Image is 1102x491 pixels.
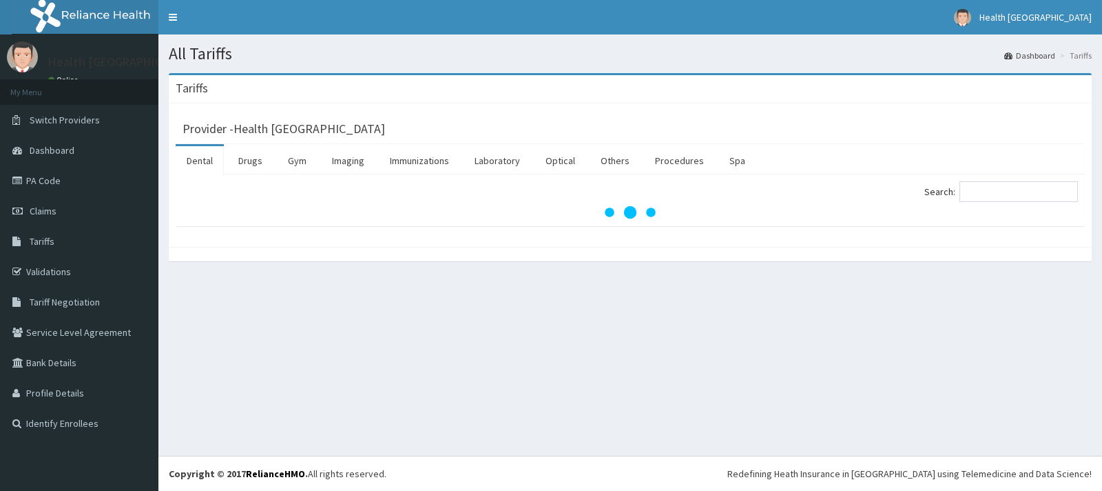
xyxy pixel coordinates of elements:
[644,146,715,175] a: Procedures
[277,146,318,175] a: Gym
[227,146,273,175] a: Drugs
[590,146,641,175] a: Others
[176,146,224,175] a: Dental
[321,146,375,175] a: Imaging
[979,11,1092,23] span: Health [GEOGRAPHIC_DATA]
[1004,50,1055,61] a: Dashboard
[158,456,1102,491] footer: All rights reserved.
[169,45,1092,63] h1: All Tariffs
[30,296,100,308] span: Tariff Negotiation
[379,146,460,175] a: Immunizations
[534,146,586,175] a: Optical
[176,82,208,94] h3: Tariffs
[727,467,1092,481] div: Redefining Heath Insurance in [GEOGRAPHIC_DATA] using Telemedicine and Data Science!
[954,9,971,26] img: User Image
[959,181,1078,202] input: Search:
[464,146,531,175] a: Laboratory
[48,56,202,68] p: Health [GEOGRAPHIC_DATA]
[48,75,81,85] a: Online
[924,181,1078,202] label: Search:
[30,144,74,157] span: Dashboard
[30,114,100,126] span: Switch Providers
[30,235,54,248] span: Tariffs
[7,41,38,72] img: User Image
[1057,50,1092,61] li: Tariffs
[30,205,56,217] span: Claims
[718,146,756,175] a: Spa
[603,185,658,240] svg: audio-loading
[169,468,308,480] strong: Copyright © 2017 .
[183,123,385,135] h3: Provider - Health [GEOGRAPHIC_DATA]
[246,468,305,480] a: RelianceHMO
